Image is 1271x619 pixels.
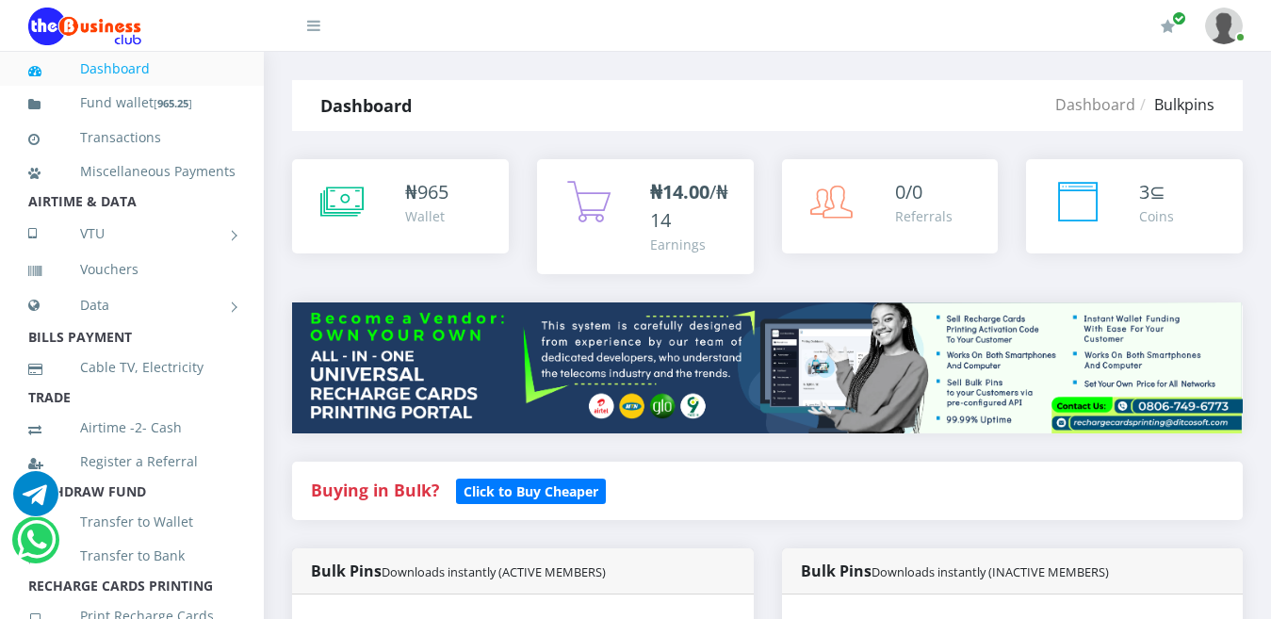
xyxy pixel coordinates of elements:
[1139,206,1174,226] div: Coins
[28,500,236,544] a: Transfer to Wallet
[28,282,236,329] a: Data
[537,159,754,274] a: ₦14.00/₦14 Earnings
[872,563,1109,580] small: Downloads instantly (INACTIVE MEMBERS)
[405,206,448,226] div: Wallet
[28,248,236,291] a: Vouchers
[801,561,1109,581] strong: Bulk Pins
[1172,11,1186,25] span: Renew/Upgrade Subscription
[405,178,448,206] div: ₦
[650,179,728,233] span: /₦14
[292,159,509,253] a: ₦965 Wallet
[28,150,236,193] a: Miscellaneous Payments
[456,479,606,501] a: Click to Buy Cheaper
[28,346,236,389] a: Cable TV, Electricity
[650,179,709,204] b: ₦14.00
[895,206,953,226] div: Referrals
[320,94,412,117] strong: Dashboard
[28,8,141,45] img: Logo
[1135,93,1214,116] li: Bulkpins
[1205,8,1243,44] img: User
[311,479,439,501] strong: Buying in Bulk?
[382,563,606,580] small: Downloads instantly (ACTIVE MEMBERS)
[1139,178,1174,206] div: ⊆
[782,159,999,253] a: 0/0 Referrals
[157,96,188,110] b: 965.25
[28,534,236,578] a: Transfer to Bank
[28,116,236,159] a: Transactions
[28,81,236,125] a: Fund wallet[965.25]
[895,179,922,204] span: 0/0
[1139,179,1149,204] span: 3
[28,406,236,449] a: Airtime -2- Cash
[417,179,448,204] span: 965
[154,96,192,110] small: [ ]
[311,561,606,581] strong: Bulk Pins
[17,531,56,562] a: Chat for support
[13,485,58,516] a: Chat for support
[28,47,236,90] a: Dashboard
[650,235,735,254] div: Earnings
[1055,94,1135,115] a: Dashboard
[292,302,1243,432] img: multitenant_rcp.png
[28,440,236,483] a: Register a Referral
[1161,19,1175,34] i: Renew/Upgrade Subscription
[28,210,236,257] a: VTU
[464,482,598,500] b: Click to Buy Cheaper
